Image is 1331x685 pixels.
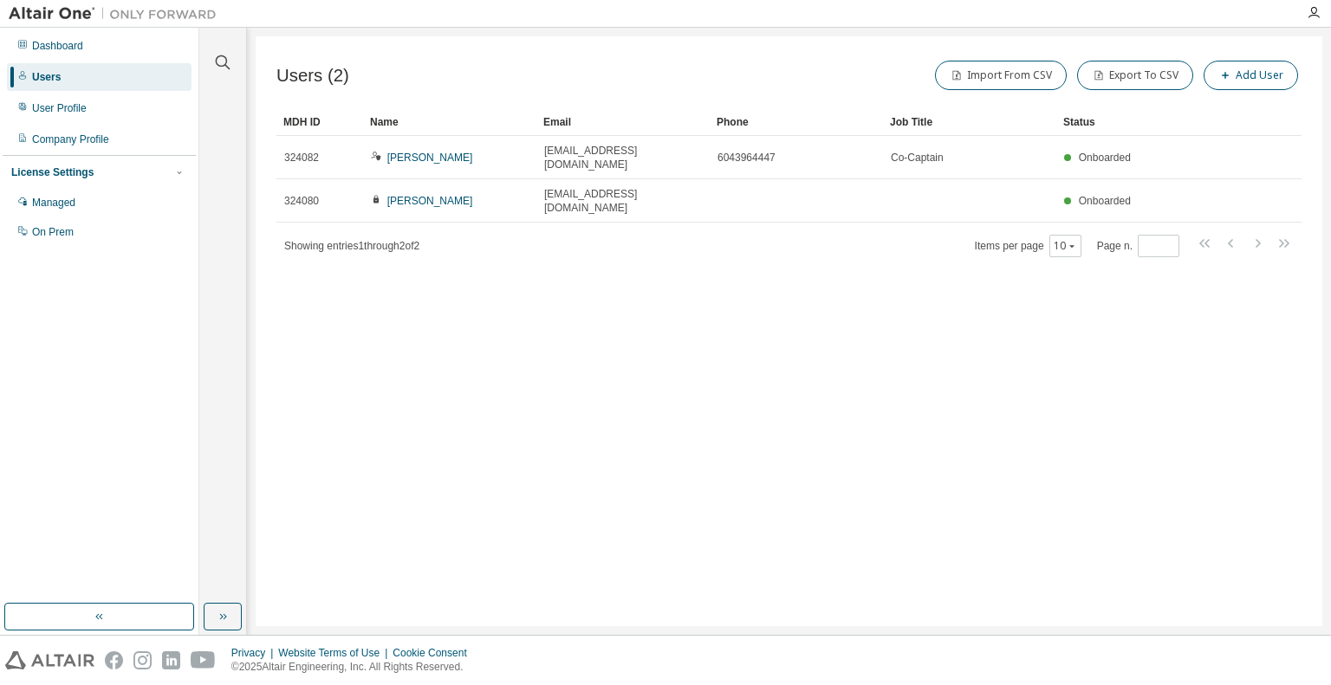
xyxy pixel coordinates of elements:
div: On Prem [32,225,74,239]
div: Cookie Consent [393,646,477,660]
div: Users [32,70,61,84]
a: [PERSON_NAME] [387,195,473,207]
span: Showing entries 1 through 2 of 2 [284,240,419,252]
div: Job Title [890,108,1049,136]
span: Co-Captain [891,151,944,165]
div: Email [543,108,703,136]
span: Users (2) [276,66,349,86]
button: Export To CSV [1077,61,1193,90]
img: Altair One [9,5,225,23]
p: © 2025 Altair Engineering, Inc. All Rights Reserved. [231,660,477,675]
div: Phone [717,108,876,136]
span: 324080 [284,194,319,208]
span: Onboarded [1079,152,1131,164]
div: Privacy [231,646,278,660]
div: MDH ID [283,108,356,136]
img: altair_logo.svg [5,651,94,669]
div: Status [1063,108,1211,136]
span: 6043964447 [717,151,776,165]
div: Managed [32,196,75,210]
div: Website Terms of Use [278,646,393,660]
img: linkedin.svg [162,651,180,669]
button: Add User [1204,61,1298,90]
div: License Settings [11,165,94,179]
img: facebook.svg [105,651,123,669]
button: 10 [1054,239,1077,253]
span: [EMAIL_ADDRESS][DOMAIN_NAME] [544,144,702,171]
div: User Profile [32,101,87,115]
div: Company Profile [32,132,109,146]
span: [EMAIL_ADDRESS][DOMAIN_NAME] [544,187,702,215]
img: instagram.svg [133,651,152,669]
span: Onboarded [1079,195,1131,207]
div: Dashboard [32,39,83,53]
a: [PERSON_NAME] [387,152,473,164]
div: Name [370,108,529,136]
span: Page n. [1097,235,1179,257]
span: Items per page [975,235,1081,257]
span: 324082 [284,151,319,165]
button: Import From CSV [935,61,1067,90]
img: youtube.svg [191,651,216,669]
